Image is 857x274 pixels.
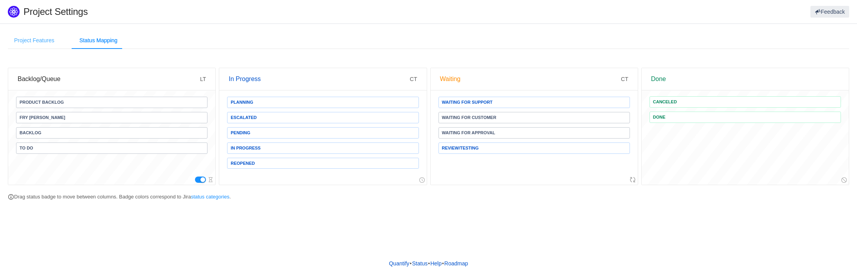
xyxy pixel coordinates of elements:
a: Quantify [388,258,410,269]
span: Waiting for approval [442,131,495,135]
h1: Project Settings [23,6,512,18]
div: Status Mapping [73,32,124,49]
div: In Progress [229,68,410,90]
span: Fry [PERSON_NAME] [20,115,65,120]
div: Backlog/Queue [18,68,200,90]
span: PRODUCT BACKLOG [20,100,64,105]
span: Reopened [231,161,255,166]
button: Feedback [810,6,849,18]
span: • [428,260,430,267]
a: status categories [191,194,229,200]
span: Escalated [231,115,256,120]
span: Waiting for support [442,100,493,105]
i: icon: hourglass [208,177,213,182]
a: Status [412,258,428,269]
span: Pending [231,131,250,135]
span: In progress [231,146,260,150]
span: CT [410,76,417,82]
div: Project Features [8,32,61,49]
i: icon: clock-circle [419,177,425,183]
span: LT [200,76,206,82]
div: Done [651,68,839,90]
p: Drag status badge to move between columns. Badge colors correspond to Jira . [8,193,849,201]
span: To Do [20,146,33,150]
span: • [442,260,444,267]
div: Waiting [440,68,621,90]
span: Waiting for customer [442,115,496,120]
a: Help [430,258,442,269]
i: icon: stop [841,177,847,183]
span: Review/Testing [442,146,479,150]
span: Backlog [20,131,41,135]
span: • [410,260,412,267]
a: Roadmap [444,258,469,269]
img: Quantify [8,6,20,18]
span: Done [653,115,666,119]
span: CT [621,76,628,82]
span: Canceled [653,100,677,104]
span: Planning [231,100,253,105]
